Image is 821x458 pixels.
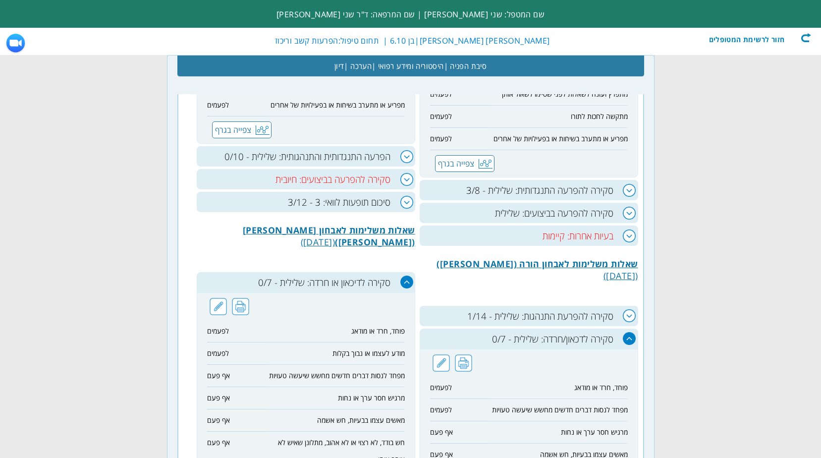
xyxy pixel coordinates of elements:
[276,9,545,20] span: שם המטפל: שני [PERSON_NAME] | שם המרפאה: ד"ר שני [PERSON_NAME]
[420,329,638,349] h3: סקירה לדכאון/חרדה: שלילית - 0/7
[430,112,452,121] span: לפעמים
[437,258,638,270] b: שאלות משלימות לאבחון הורה ([PERSON_NAME])
[344,56,372,76] span: הערכה |
[420,306,638,326] h3: סקירה להפרעת התנהגות: שלילית - 1/14
[444,56,487,76] span: סיבת הפניה |
[207,393,230,402] span: אף פעם
[697,33,811,43] div: חזור לרשימת המטופלים
[203,88,398,98] strong: ידוע על מים באוזניים כבר שנה וחצי, במעקב אצל [PERSON_NAME]״ג
[492,405,628,414] span: מפחד לנסות דברים חדשים מחשש שיעשה טעויות
[372,56,443,76] span: היסטוריה ומידע רפואי |
[351,326,405,336] span: פוחד, חרד או מודאג
[430,383,452,392] span: לפעמים
[574,383,628,392] span: פוחד, חרד או מודאג
[207,348,229,358] span: לפעמים
[197,272,415,292] h3: סקירה לדיכאון או חרדה: שלילית - 0/7
[212,121,272,138] a: צפייה בגרף
[197,192,415,212] h3: סיכום תופעות לוואי: 3 - 3/12
[197,146,415,167] h3: הפרעה התנגדותית והתנהגותית: שלילית - 0/10
[435,155,494,172] a: צפייה בגרף
[207,326,229,336] span: לפעמים
[432,258,638,282] label: ([DATE])
[381,107,453,116] u: [PERSON_NAME] ריאות
[269,371,405,380] span: מפחד לנסות דברים חדשים מחשש שיעשה טעויות
[430,405,452,414] span: לפעמים
[207,415,230,425] span: אף פעם
[420,35,550,46] span: [PERSON_NAME] [PERSON_NAME]
[493,134,628,143] span: מפריע או מתערב בשיחות או בפעילויות של אחרים
[410,69,453,79] u: בעיות נוירולוגיות
[347,29,453,39] u: מחלות כרוניות, ניתוחים וסקירת מערכות
[210,224,415,248] label: ([DATE])
[434,145,453,154] u: בטן אגן
[420,226,638,246] h3: בעיות אחרות: קיימות
[332,348,405,358] span: מודע לעצמו או נבוך בקלות
[430,134,452,143] span: לפעמים
[317,415,405,425] span: מאשים עצמו בבעיות, חש אשמה
[5,33,26,54] img: ZoomMeetingIcon.png
[420,203,638,223] h3: סקירה להפרעה בביצועים: שלילית
[207,371,230,380] span: אף פעם
[334,56,344,76] span: דיון
[338,393,405,402] span: מרגיש חסר ערך או נחות
[207,100,229,110] span: לפעמים
[207,438,230,447] span: אף פעם
[571,112,628,121] span: מתקשה לחכות לתורו
[561,427,628,437] span: מרגיש חסר ערך או נחות
[275,35,338,46] label: הפרעות קשב וריכוז
[173,33,549,49] div: |
[271,100,405,110] span: מפריע או מתערב בשיחות או בפעילויות של אחרים
[273,35,387,46] span: | תחום טיפול:
[430,427,453,437] span: אף פעם
[420,180,638,200] h3: סקירה להפרעה התנגדותית: שלילית - 3/8
[197,169,415,189] h3: סקירה להפרעה בביצועים: חיובית
[243,224,415,248] b: שאלות משלימות לאבחון [PERSON_NAME] ([PERSON_NAME])
[390,35,415,46] label: בן 6.10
